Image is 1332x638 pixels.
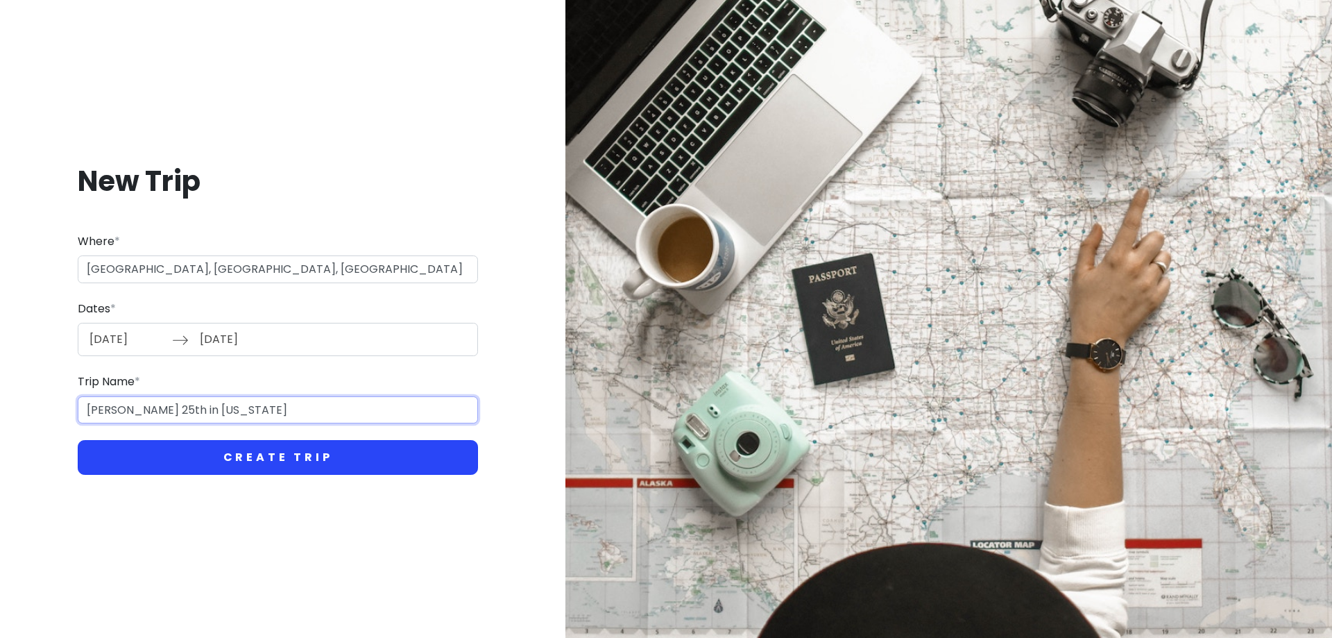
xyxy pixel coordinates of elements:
h1: New Trip [78,163,478,199]
button: Create Trip [78,440,478,475]
input: Give it a name [78,396,478,424]
label: Dates [78,300,116,318]
label: Where [78,233,120,251]
input: Start Date [82,324,172,355]
input: City (e.g., New York) [78,255,478,283]
label: Trip Name [78,373,140,391]
input: End Date [192,324,282,355]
